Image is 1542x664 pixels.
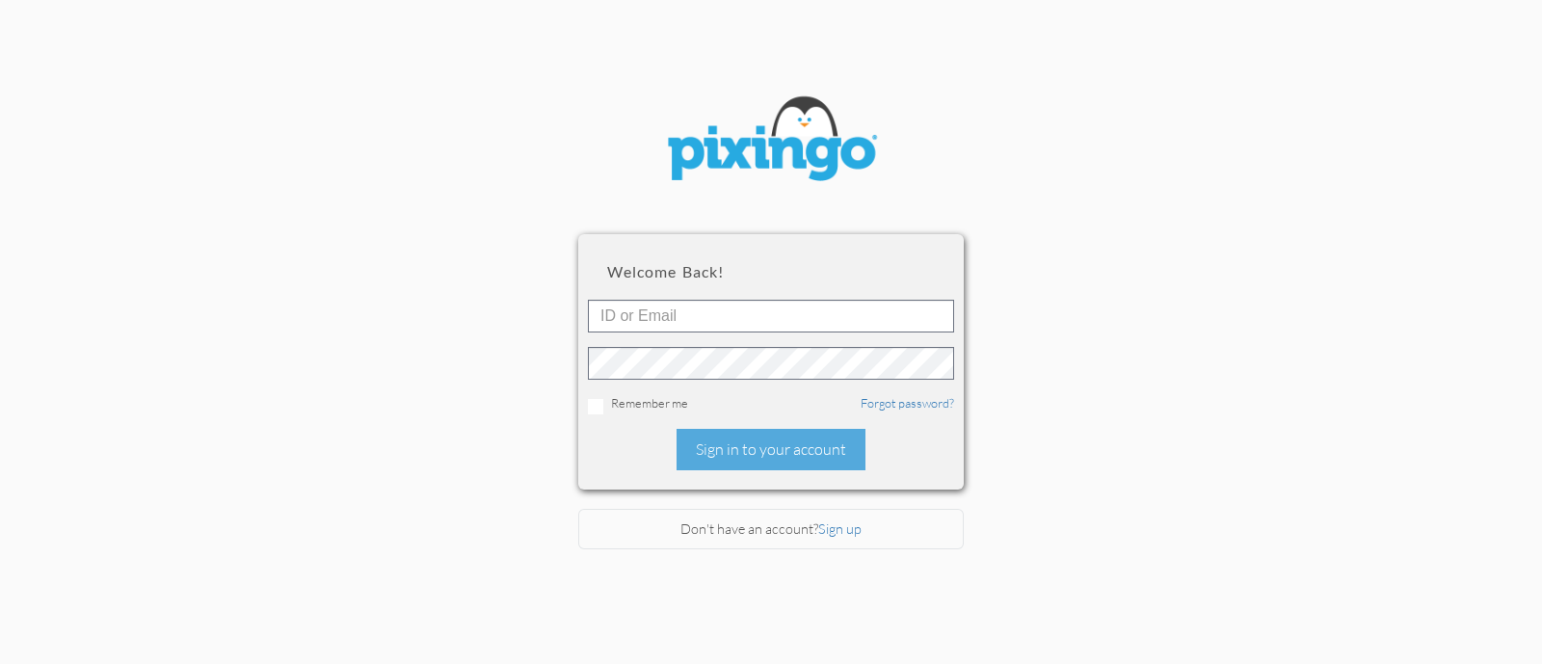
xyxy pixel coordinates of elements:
[588,300,954,332] input: ID or Email
[578,509,964,550] div: Don't have an account?
[588,394,954,414] div: Remember me
[677,429,865,470] div: Sign in to your account
[861,395,954,411] a: Forgot password?
[818,520,862,537] a: Sign up
[607,263,935,280] h2: Welcome back!
[655,87,887,196] img: pixingo logo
